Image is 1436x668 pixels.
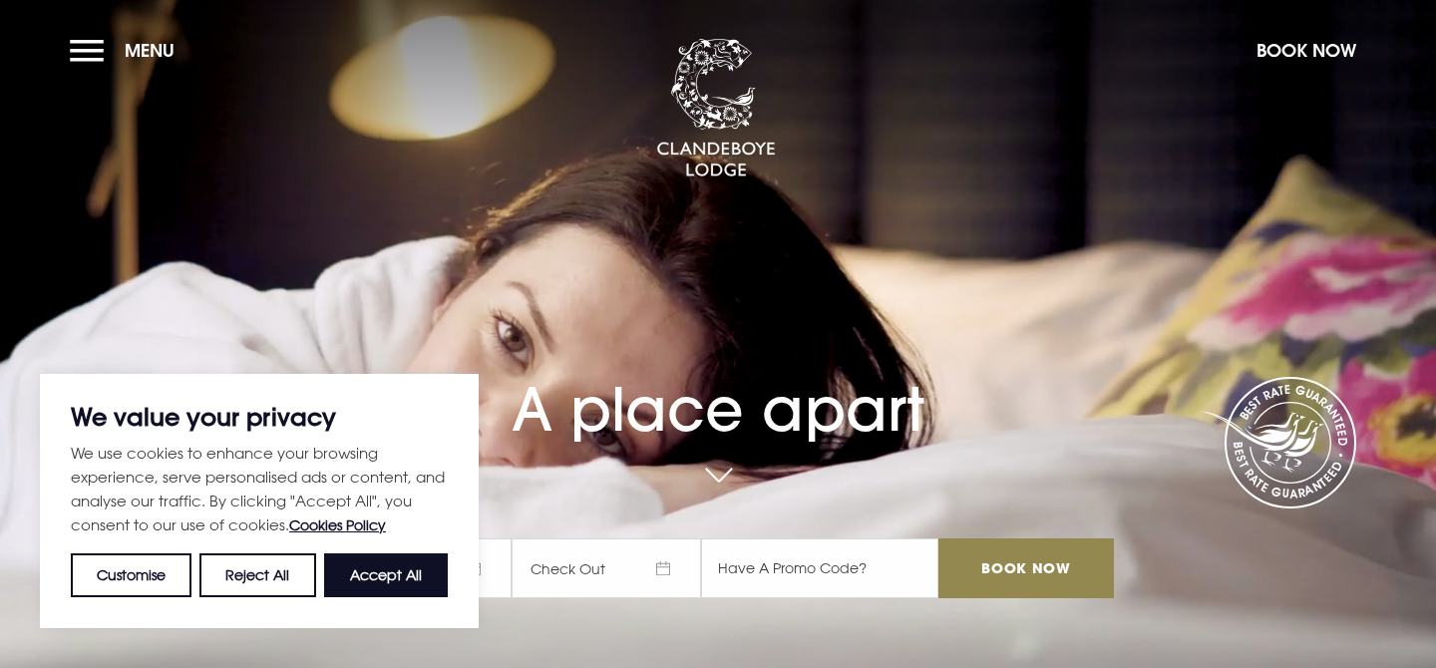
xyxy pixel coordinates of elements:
a: Cookies Policy [289,516,386,533]
input: Book Now [938,538,1114,598]
p: We use cookies to enhance your browsing experience, serve personalised ads or content, and analys... [71,441,448,537]
input: Have A Promo Code? [701,538,938,598]
span: Check Out [512,538,701,598]
button: Customise [71,553,191,597]
span: Menu [125,39,175,62]
button: Accept All [324,553,448,597]
p: We value your privacy [71,405,448,429]
button: Reject All [199,553,315,597]
button: Book Now [1247,29,1366,72]
h1: A place apart [322,333,1114,445]
button: Menu [70,29,184,72]
div: We value your privacy [40,374,479,628]
img: Clandeboye Lodge [656,39,776,178]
